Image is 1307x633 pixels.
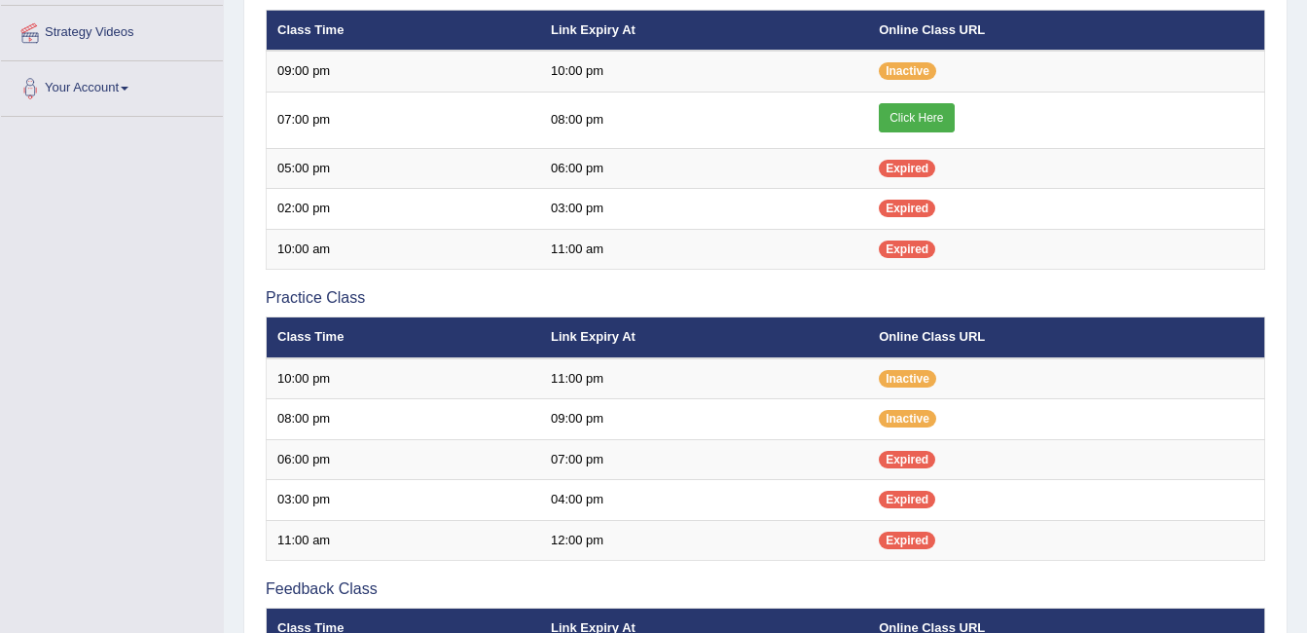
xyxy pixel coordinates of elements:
[267,358,540,399] td: 10:00 pm
[267,51,540,92] td: 09:00 pm
[266,580,1265,598] h3: Feedback Class
[267,439,540,480] td: 06:00 pm
[540,92,868,148] td: 08:00 pm
[267,520,540,561] td: 11:00 am
[267,399,540,440] td: 08:00 pm
[879,451,935,468] span: Expired
[868,10,1264,51] th: Online Class URL
[868,317,1264,358] th: Online Class URL
[267,189,540,230] td: 02:00 pm
[540,399,868,440] td: 09:00 pm
[540,10,868,51] th: Link Expiry At
[879,160,935,177] span: Expired
[540,480,868,521] td: 04:00 pm
[540,317,868,358] th: Link Expiry At
[267,229,540,270] td: 10:00 am
[879,200,935,217] span: Expired
[267,92,540,148] td: 07:00 pm
[540,189,868,230] td: 03:00 pm
[540,439,868,480] td: 07:00 pm
[879,532,935,549] span: Expired
[267,480,540,521] td: 03:00 pm
[267,10,540,51] th: Class Time
[540,148,868,189] td: 06:00 pm
[540,229,868,270] td: 11:00 am
[267,317,540,358] th: Class Time
[879,241,935,258] span: Expired
[879,370,936,388] span: Inactive
[267,148,540,189] td: 05:00 pm
[1,6,223,55] a: Strategy Videos
[540,358,868,399] td: 11:00 pm
[540,51,868,92] td: 10:00 pm
[540,520,868,561] td: 12:00 pm
[879,491,935,508] span: Expired
[266,289,1265,307] h3: Practice Class
[879,103,954,132] a: Click Here
[879,410,936,428] span: Inactive
[879,62,936,80] span: Inactive
[1,61,223,110] a: Your Account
